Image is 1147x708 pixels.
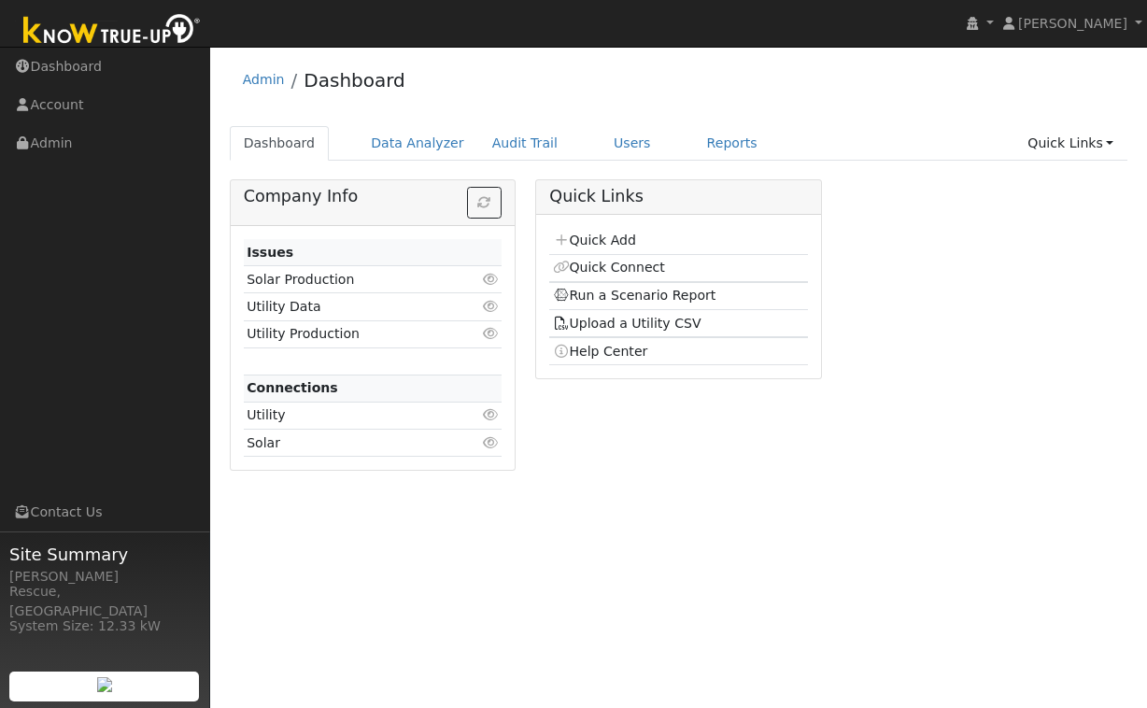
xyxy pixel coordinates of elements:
a: Audit Trail [478,126,572,161]
i: Click to view [482,408,499,421]
a: Upload a Utility CSV [553,316,701,331]
a: Admin [243,72,285,87]
i: Click to view [482,300,499,313]
a: Reports [693,126,772,161]
a: Quick Add [553,233,636,248]
div: System Size: 12.33 kW [9,616,200,636]
span: [PERSON_NAME] [1018,16,1127,31]
td: Solar Production [244,266,460,293]
img: retrieve [97,677,112,692]
a: Dashboard [304,69,405,92]
a: Dashboard [230,126,330,161]
a: Help Center [553,344,648,359]
i: Click to view [482,273,499,286]
td: Utility Production [244,320,460,347]
i: Click to view [482,436,499,449]
td: Solar [244,430,460,457]
a: Users [600,126,665,161]
td: Utility [244,402,460,429]
a: Run a Scenario Report [553,288,716,303]
strong: Issues [247,245,293,260]
img: Know True-Up [14,10,210,52]
span: Site Summary [9,542,200,567]
i: Click to view [482,327,499,340]
td: Utility Data [244,293,460,320]
h5: Company Info [244,187,502,206]
a: Data Analyzer [357,126,478,161]
div: [PERSON_NAME] [9,567,200,587]
div: Rescue, [GEOGRAPHIC_DATA] [9,582,200,621]
a: Quick Links [1013,126,1127,161]
a: Quick Connect [553,260,665,275]
strong: Connections [247,380,338,395]
h5: Quick Links [549,187,807,206]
